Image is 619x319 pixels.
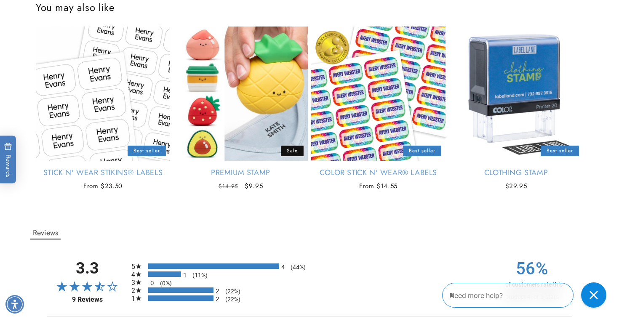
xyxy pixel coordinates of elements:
div: Accessibility Menu [5,295,24,314]
span: (22%) [221,296,240,303]
span: (22%) [221,288,240,295]
span: 3.3 [47,261,127,276]
li: 2 1-star reviews, 22% of total reviews [131,295,488,301]
span: 1 [131,295,142,303]
a: Clothing Stamp [449,168,583,178]
a: Premium Stamp [173,168,308,178]
span: 56% [492,259,572,279]
a: Stick N' Wear Stikins® Labels [36,168,170,178]
li: 1 4-star reviews, 11% of total reviews [131,271,488,277]
h2: You may also like [36,1,583,14]
li: 0 3-star reviews, 0% of total reviews [131,279,488,285]
span: (11%) [188,272,208,279]
span: 2 [216,295,219,303]
a: 9 Reviews - open in a new tab [47,295,127,303]
span: Rewards [4,143,12,178]
a: Color Stick N' Wear® Labels [311,168,446,178]
li: 2 2-star reviews, 22% of total reviews [131,287,488,293]
span: 2 [131,287,142,295]
span: (0%) [156,280,172,287]
span: 4 [131,271,142,279]
span: 3.3-star overall rating [47,281,127,291]
li: 4 5-star reviews, 44% of total reviews [131,263,488,269]
iframe: Gorgias Floating Chat [442,279,611,311]
span: 1 [183,271,187,279]
span: 4 [281,263,285,271]
span: 0 [150,279,154,287]
span: 2 [216,287,219,295]
span: 5 [131,263,142,271]
span: 3 [131,279,142,287]
button: Reviews [30,227,61,239]
span: (44%) [286,264,306,271]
